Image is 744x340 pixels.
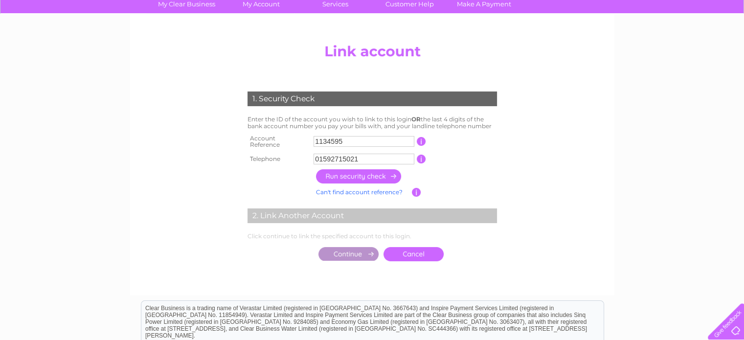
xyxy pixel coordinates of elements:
[248,91,497,106] div: 1. Security Check
[245,132,312,152] th: Account Reference
[318,247,379,261] input: Submit
[679,42,703,49] a: Contact
[417,155,426,163] input: Information
[245,151,312,167] th: Telephone
[248,208,497,223] div: 2. Link Another Account
[659,42,673,49] a: Blog
[712,42,735,49] a: Log out
[411,115,421,123] b: OR
[316,188,403,196] a: Can't find account reference?
[141,5,604,47] div: Clear Business is a trading name of Verastar Limited (registered in [GEOGRAPHIC_DATA] No. 3667643...
[596,42,618,49] a: Energy
[560,5,627,17] a: 0333 014 3131
[572,42,590,49] a: Water
[412,188,421,197] input: Information
[417,137,426,146] input: Information
[624,42,653,49] a: Telecoms
[26,25,76,55] img: logo.png
[245,113,499,132] td: Enter the ID of the account you wish to link to this login the last 4 digits of the bank account ...
[245,230,499,242] td: Click continue to link the specified account to this login.
[383,247,444,261] a: Cancel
